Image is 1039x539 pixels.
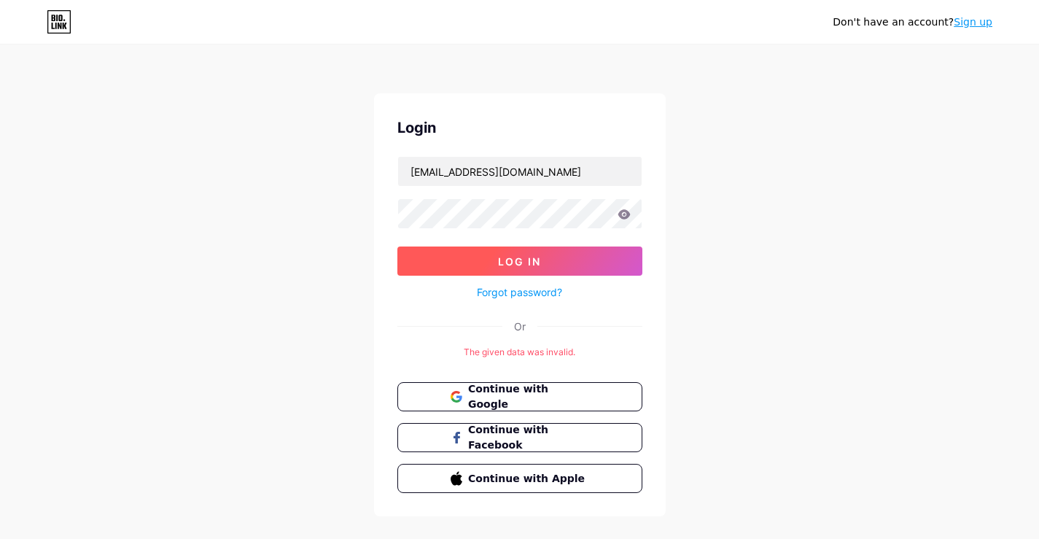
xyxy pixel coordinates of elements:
[468,381,588,412] span: Continue with Google
[397,346,642,359] div: The given data was invalid.
[514,319,526,334] div: Or
[397,423,642,452] button: Continue with Facebook
[833,15,992,30] div: Don't have an account?
[468,471,588,486] span: Continue with Apple
[397,464,642,493] button: Continue with Apple
[397,117,642,139] div: Login
[477,284,562,300] a: Forgot password?
[468,422,588,453] span: Continue with Facebook
[397,382,642,411] button: Continue with Google
[498,255,541,268] span: Log In
[954,16,992,28] a: Sign up
[398,157,642,186] input: Username
[397,247,642,276] button: Log In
